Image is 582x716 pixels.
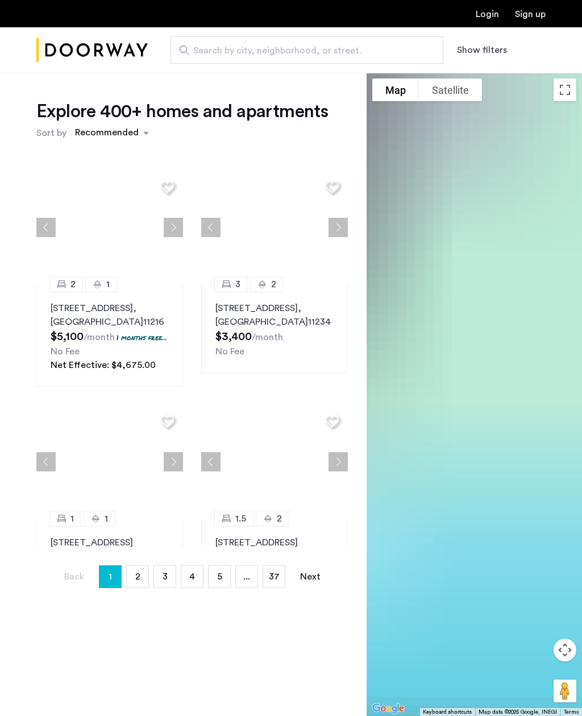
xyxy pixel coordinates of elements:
[329,452,348,471] button: Next apartment
[423,708,472,716] button: Keyboard shortcuts
[51,536,169,577] p: [STREET_ADDRESS][PERSON_NAME] 11238
[215,536,334,577] p: [STREET_ADDRESS][PERSON_NAME] 11226
[51,301,169,329] p: [STREET_ADDRESS] 11216
[215,331,252,342] span: $3,400
[564,708,579,716] a: Terms (opens in new tab)
[51,361,156,370] span: Net Effective: $4,675.00
[479,709,557,715] span: Map data ©2025 Google, INEGI
[135,572,140,581] span: 2
[201,284,348,373] a: 32[STREET_ADDRESS], [GEOGRAPHIC_DATA]11234No Fee
[271,278,276,291] span: 2
[235,512,246,525] span: 1.5
[36,519,183,621] a: 11[STREET_ADDRESS][PERSON_NAME], [GEOGRAPHIC_DATA]11238No Fee
[554,78,576,101] button: Toggle fullscreen view
[70,278,76,291] span: 2
[109,568,112,586] span: 1
[189,572,195,581] span: 4
[36,284,183,387] a: 21[STREET_ADDRESS], [GEOGRAPHIC_DATA]112161 months free...No FeeNet Effective: $4,675.00
[106,278,110,291] span: 1
[164,452,183,471] button: Next apartment
[329,218,348,237] button: Next apartment
[163,572,168,581] span: 3
[70,512,74,525] span: 1
[36,29,148,72] img: logo
[217,572,222,581] span: 5
[515,10,546,19] a: Registration
[51,347,80,356] span: No Fee
[554,680,576,702] button: Drag Pegman onto the map to open Street View
[372,78,419,101] button: Show street map
[201,519,348,621] a: 1.52[STREET_ADDRESS][PERSON_NAME], [GEOGRAPHIC_DATA]11226No Fee
[215,347,244,356] span: No Fee
[369,701,407,716] a: Open this area in Google Maps (opens a new window)
[512,671,548,705] iframe: chat widget
[269,572,280,581] span: 37
[252,333,283,342] sub: /month
[476,10,499,19] a: Login
[69,123,155,143] ng-select: sort-apartment
[36,452,56,471] button: Previous apartment
[193,44,411,57] span: Search by city, neighborhood, or street.
[457,43,507,57] button: Show or hide filters
[171,36,443,64] input: Apartment Search
[36,100,328,123] h1: Explore 400+ homes and apartments
[73,126,139,142] div: Recommended
[36,218,56,237] button: Previous apartment
[201,452,221,471] button: Previous apartment
[554,639,576,661] button: Map camera controls
[419,78,482,101] button: Show satellite imagery
[117,333,167,342] p: 1 months free...
[36,126,66,140] label: Sort by
[277,512,282,525] span: 2
[64,572,84,581] span: Back
[243,572,250,581] span: ...
[369,701,407,716] img: Google
[215,301,334,329] p: [STREET_ADDRESS] 11234
[84,333,115,342] sub: /month
[36,29,148,72] a: Cazamio Logo
[51,331,84,342] span: $5,100
[105,512,108,525] span: 1
[164,218,183,237] button: Next apartment
[201,218,221,237] button: Previous apartment
[36,565,348,588] nav: Pagination
[299,566,322,587] a: Next
[235,278,240,291] span: 3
